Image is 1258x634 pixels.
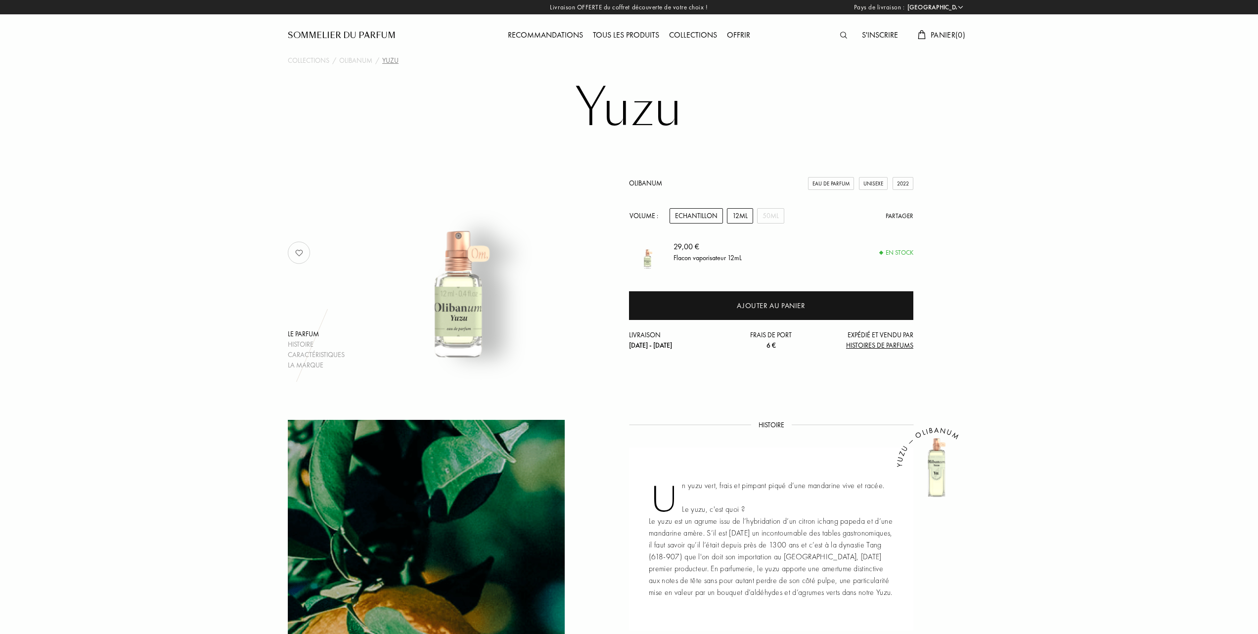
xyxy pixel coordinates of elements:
[588,30,664,40] a: Tous les produits
[382,81,876,136] h1: Yuzu
[737,300,805,312] div: Ajouter au panier
[288,30,396,42] a: Sommelier du Parfum
[288,350,345,360] div: Caractéristiques
[808,177,854,190] div: Eau de Parfum
[588,29,664,42] div: Tous les produits
[957,3,964,11] img: arrow_w.png
[288,339,345,350] div: Histoire
[289,243,309,263] img: no_like_p.png
[629,341,672,350] span: [DATE] - [DATE]
[664,29,722,42] div: Collections
[503,30,588,40] a: Recommandations
[375,55,379,66] div: /
[629,448,913,631] div: Un yuzu vert, frais et pimpant piqué d’une mandarine vive et racée. Le yuzu, c'est quoi ? Le yuzu...
[664,30,722,40] a: Collections
[670,208,723,224] div: Echantillon
[722,30,755,40] a: Offrir
[818,330,913,351] div: Expédié et vendu par
[288,329,345,339] div: Le parfum
[766,341,776,350] span: 6 €
[886,211,913,221] div: Partager
[840,32,847,39] img: search_icn.svg
[893,177,913,190] div: 2022
[382,55,399,66] div: Yuzu
[857,30,903,40] a: S'inscrire
[336,126,581,370] img: Yuzu Olibanum
[859,177,888,190] div: Unisexe
[332,55,336,66] div: /
[674,253,742,263] div: Flacon vaporisateur 12mL
[727,208,753,224] div: 12mL
[722,29,755,42] div: Offrir
[339,55,372,66] a: Olibanum
[918,30,926,39] img: cart.svg
[846,341,913,350] span: Histoires de Parfums
[629,179,662,187] a: Olibanum
[503,29,588,42] div: Recommandations
[288,55,329,66] a: Collections
[674,241,742,253] div: 29,00 €
[857,29,903,42] div: S'inscrire
[757,208,784,224] div: 50mL
[629,330,724,351] div: Livraison
[854,2,905,12] span: Pays de livraison :
[907,438,966,497] img: Yuzu
[880,248,913,258] div: En stock
[288,360,345,370] div: La marque
[724,330,819,351] div: Frais de port
[931,30,965,40] span: Panier ( 0 )
[629,233,666,271] img: Yuzu Olibanum
[629,208,664,224] div: Volume :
